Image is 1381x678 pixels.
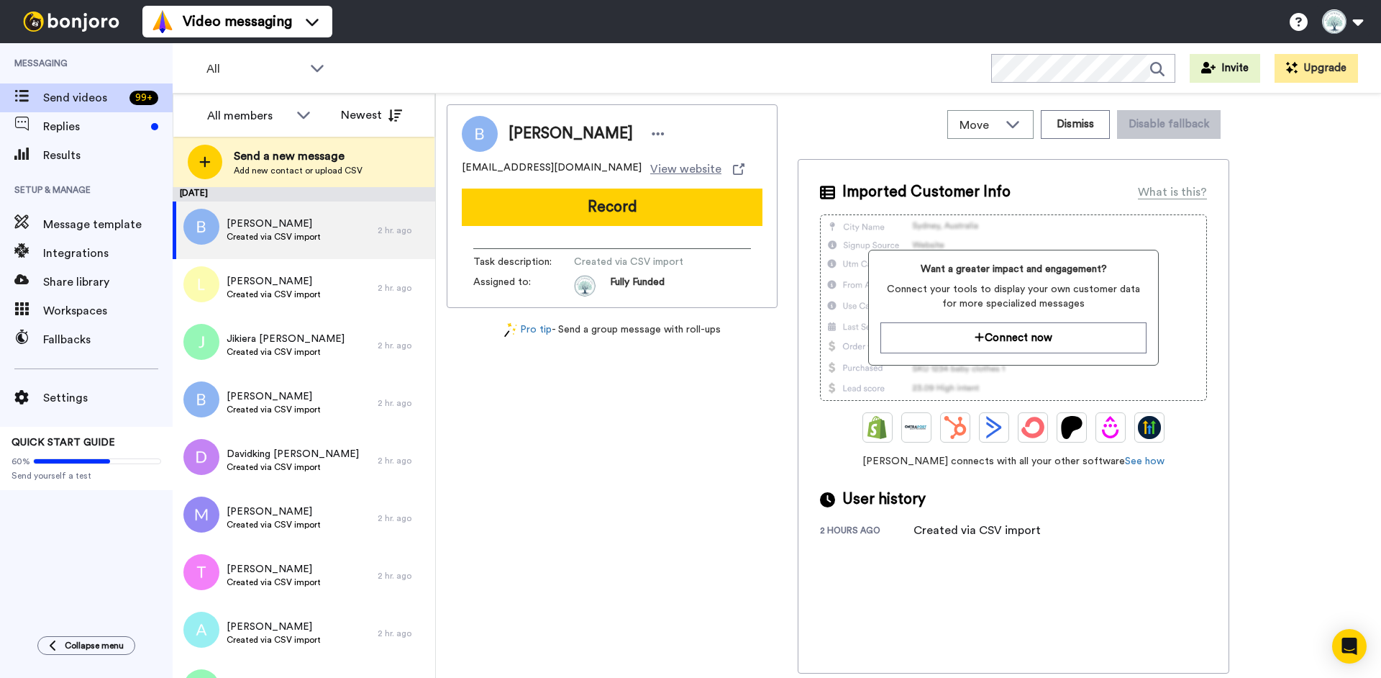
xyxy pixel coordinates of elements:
a: See how [1125,456,1164,466]
img: a.png [183,612,219,648]
img: bj-logo-header-white.svg [17,12,125,32]
span: Add new contact or upload CSV [234,165,363,176]
img: Drip [1099,416,1122,439]
div: 2 hr. ago [378,225,428,236]
span: [PERSON_NAME] [227,562,321,577]
span: QUICK START GUIDE [12,438,115,448]
span: Created via CSV import [227,577,321,588]
span: Davidking [PERSON_NAME] [227,447,359,461]
button: Record [462,189,762,226]
span: Message template [43,216,173,233]
div: [DATE] [173,187,435,202]
div: 2 hr. ago [378,397,428,409]
button: Dismiss [1041,110,1110,139]
img: Image of Brenda King [462,116,498,152]
span: Integrations [43,245,173,262]
img: vm-color.svg [151,10,174,33]
div: 2 hr. ago [378,628,428,639]
button: Collapse menu [37,636,135,655]
div: 2 hr. ago [378,512,428,524]
div: 2 hr. ago [378,340,428,351]
span: Created via CSV import [227,231,321,243]
img: j.png [183,324,219,360]
img: t.png [183,554,219,590]
span: All [206,60,303,78]
span: Created via CSV import [227,634,321,646]
span: Video messaging [183,12,292,32]
button: Newest [330,101,413,130]
img: GoHighLevel [1138,416,1161,439]
span: [PERSON_NAME] [227,620,321,634]
span: Created via CSV import [227,289,321,300]
a: View website [650,161,744,178]
span: [PERSON_NAME] [227,389,321,404]
span: View website [650,161,721,178]
span: [EMAIL_ADDRESS][DOMAIN_NAME] [462,161,642,178]
button: Upgrade [1275,54,1358,83]
span: 60% [12,456,30,467]
span: Share library [43,274,173,291]
span: Created via CSV import [227,461,359,473]
span: Want a greater impact and engagement? [880,262,1146,276]
button: Connect now [880,322,1146,353]
span: Collapse menu [65,640,124,651]
img: Hubspot [944,416,967,439]
img: Ontraport [905,416,928,439]
img: ActiveCampaign [983,416,1006,439]
span: Assigned to: [473,275,574,297]
span: Created via CSV import [227,346,345,358]
span: User history [842,489,926,510]
span: Connect your tools to display your own customer data for more specialized messages [880,282,1146,311]
img: b.png [183,381,219,417]
span: [PERSON_NAME] connects with all your other software [820,454,1207,469]
span: Results [43,147,173,164]
div: - Send a group message with roll-ups [447,322,778,338]
button: Invite [1190,54,1260,83]
span: Created via CSV import [227,519,321,530]
span: Fully Funded [610,275,665,297]
div: 2 hr. ago [378,282,428,294]
img: m.png [183,497,219,533]
div: Open Intercom Messenger [1332,629,1367,664]
img: Shopify [866,416,889,439]
div: 2 hr. ago [378,570,428,582]
img: l.png [183,266,219,302]
div: 99 + [129,91,158,105]
span: Send yourself a test [12,470,161,482]
span: [PERSON_NAME] [227,505,321,519]
div: 2 hr. ago [378,455,428,466]
span: Fallbacks [43,331,173,348]
span: Created via CSV import [227,404,321,415]
span: Replies [43,118,145,135]
span: Settings [43,389,173,407]
span: Move [960,117,998,134]
span: [PERSON_NAME] [509,123,633,145]
span: [PERSON_NAME] [227,274,321,289]
button: Disable fallback [1117,110,1221,139]
span: Imported Customer Info [842,181,1011,203]
img: Patreon [1060,416,1083,439]
span: Task description : [473,255,574,269]
span: [PERSON_NAME] [227,217,321,231]
span: Send videos [43,89,124,107]
div: All members [207,107,289,125]
img: ConvertKit [1021,416,1044,439]
div: Created via CSV import [913,522,1041,539]
span: Send a new message [234,148,363,165]
a: Pro tip [504,322,552,338]
span: Jikiera [PERSON_NAME] [227,332,345,346]
div: 2 hours ago [820,525,913,539]
img: d.png [183,439,219,475]
span: Workspaces [43,302,173,320]
span: Created via CSV import [574,255,711,269]
img: d1e7e7e5-f0f7-464d-ab0d-d2200758dbd2-1756131081.jpg [574,275,596,297]
img: b.png [183,209,219,245]
img: magic-wand.svg [504,322,517,338]
div: What is this? [1138,184,1207,201]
